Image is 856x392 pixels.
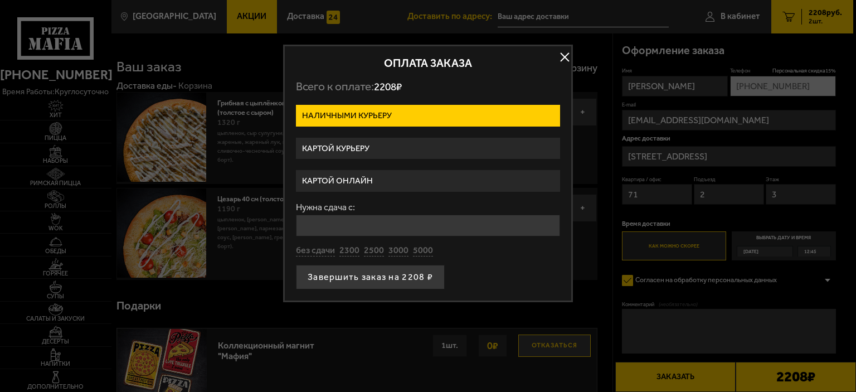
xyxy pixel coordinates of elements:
[364,245,384,257] button: 2500
[296,80,560,94] p: Всего к оплате:
[413,245,433,257] button: 5000
[388,245,408,257] button: 3000
[296,245,335,257] button: без сдачи
[339,245,359,257] button: 2300
[296,105,560,127] label: Наличными курьеру
[374,80,402,93] span: 2208 ₽
[296,203,560,212] label: Нужна сдача с:
[296,170,560,192] label: Картой онлайн
[296,138,560,159] label: Картой курьеру
[296,57,560,69] h2: Оплата заказа
[296,265,445,289] button: Завершить заказ на 2208 ₽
